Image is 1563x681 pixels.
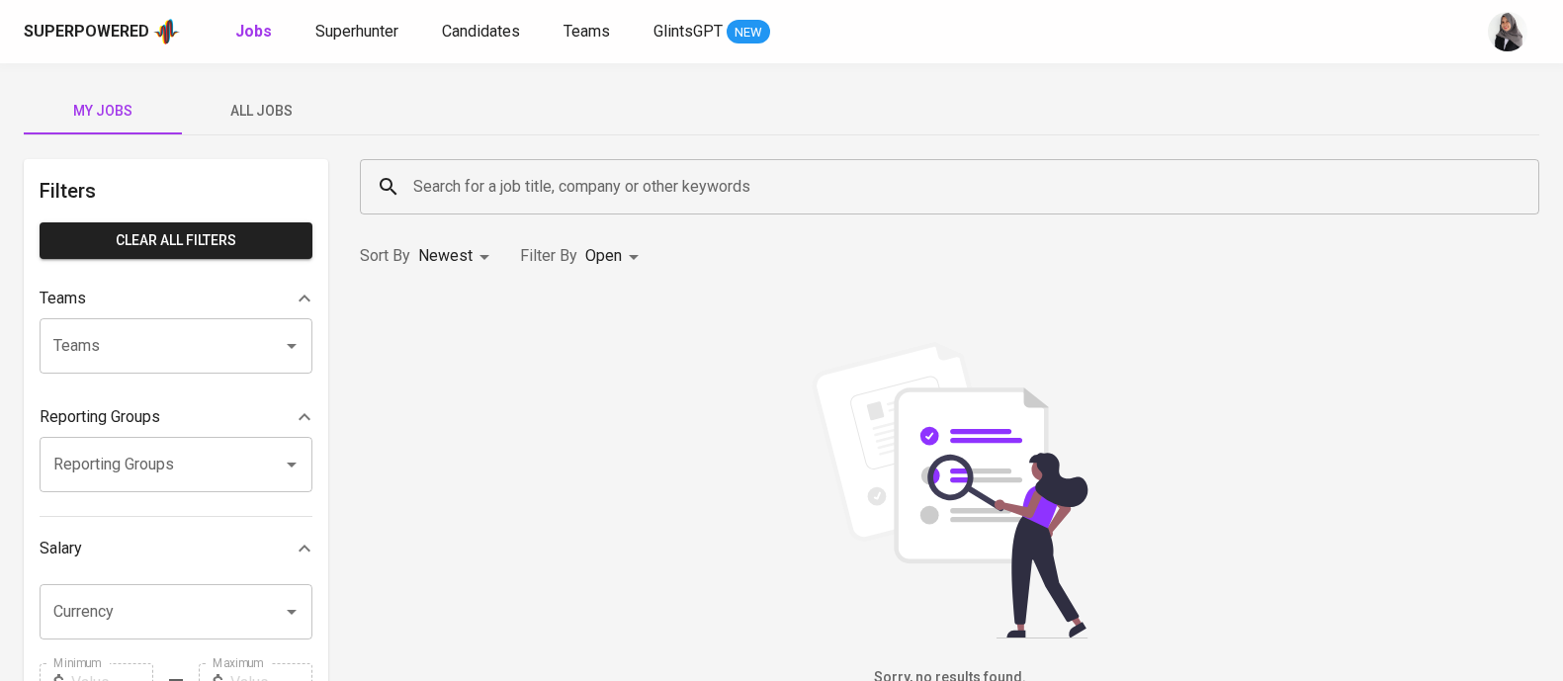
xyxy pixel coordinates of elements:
[40,287,86,310] p: Teams
[278,332,305,360] button: Open
[418,244,473,268] p: Newest
[55,228,297,253] span: Clear All filters
[564,22,610,41] span: Teams
[194,99,328,124] span: All Jobs
[40,529,312,568] div: Salary
[278,451,305,478] button: Open
[564,20,614,44] a: Teams
[40,405,160,429] p: Reporting Groups
[442,22,520,41] span: Candidates
[315,22,398,41] span: Superhunter
[653,22,723,41] span: GlintsGPT
[585,238,646,275] div: Open
[40,175,312,207] h6: Filters
[727,23,770,43] span: NEW
[235,20,276,44] a: Jobs
[278,598,305,626] button: Open
[40,537,82,560] p: Salary
[418,238,496,275] div: Newest
[153,17,180,46] img: app logo
[653,20,770,44] a: GlintsGPT NEW
[360,244,410,268] p: Sort By
[442,20,524,44] a: Candidates
[1488,12,1527,51] img: sinta.windasari@glints.com
[40,397,312,437] div: Reporting Groups
[24,17,180,46] a: Superpoweredapp logo
[235,22,272,41] b: Jobs
[40,279,312,318] div: Teams
[315,20,402,44] a: Superhunter
[40,222,312,259] button: Clear All filters
[802,342,1098,638] img: file_searching.svg
[36,99,170,124] span: My Jobs
[520,244,577,268] p: Filter By
[585,246,622,265] span: Open
[24,21,149,43] div: Superpowered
